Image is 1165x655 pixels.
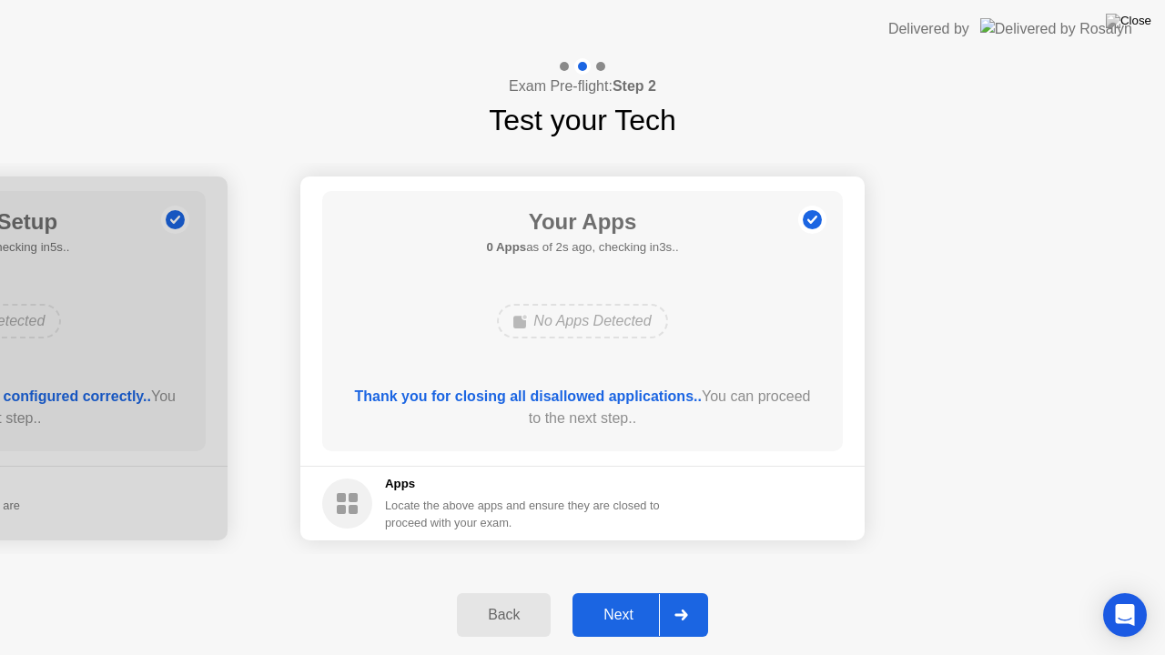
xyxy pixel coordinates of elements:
h4: Exam Pre-flight: [509,76,656,97]
button: Back [457,593,551,637]
div: Delivered by [888,18,969,40]
div: Next [578,607,659,623]
img: Close [1106,14,1151,28]
h1: Your Apps [486,206,678,238]
h1: Test your Tech [489,98,676,142]
h5: as of 2s ago, checking in3s.. [486,238,678,257]
b: 0 Apps [486,240,526,254]
div: You can proceed to the next step.. [349,386,817,429]
b: Step 2 [613,78,656,94]
b: Thank you for closing all disallowed applications.. [355,388,702,404]
div: Locate the above apps and ensure they are closed to proceed with your exam. [385,497,661,531]
div: Back [462,607,545,623]
img: Delivered by Rosalyn [980,18,1132,39]
div: No Apps Detected [497,304,667,338]
h5: Apps [385,475,661,493]
button: Next [572,593,708,637]
div: Open Intercom Messenger [1103,593,1147,637]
